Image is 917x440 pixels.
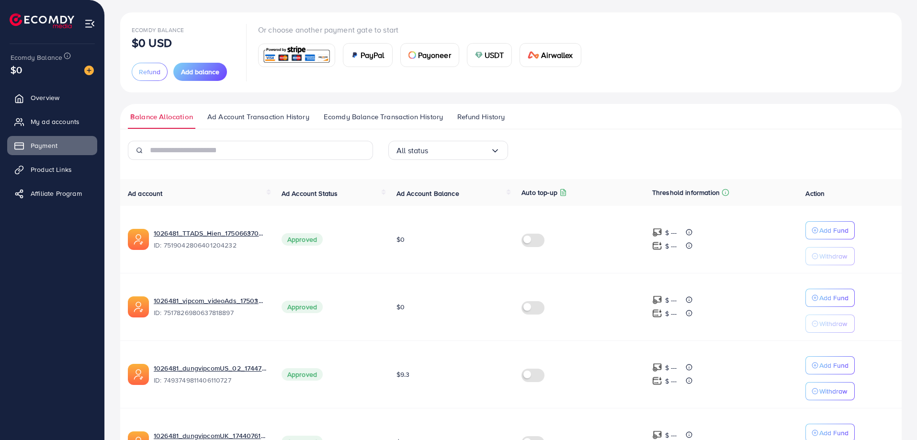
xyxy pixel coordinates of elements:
[7,184,97,203] a: Affiliate Program
[84,18,95,29] img: menu
[132,63,168,81] button: Refund
[541,49,573,61] span: Airwallex
[805,382,855,400] button: Withdraw
[520,43,581,67] a: cardAirwallex
[207,112,309,122] span: Ad Account Transaction History
[324,112,443,122] span: Ecomdy Balance Transaction History
[665,375,677,387] p: $ ---
[154,228,266,238] a: 1026481_TTADS_Hien_1750663705167
[819,292,849,304] p: Add Fund
[132,26,184,34] span: Ecomdy Balance
[429,143,490,158] input: Search for option
[258,24,589,35] p: Or choose another payment gate to start
[154,228,266,250] div: <span class='underline'>1026481_TTADS_Hien_1750663705167</span></br>7519042806401204232
[154,296,266,305] a: 1026481_vipcom_videoAds_1750380509111
[396,143,429,158] span: All status
[665,362,677,373] p: $ ---
[475,51,483,59] img: card
[652,376,662,386] img: top-up amount
[819,225,849,236] p: Add Fund
[31,189,82,198] span: Affiliate Program
[31,93,59,102] span: Overview
[400,43,459,67] a: cardPayoneer
[805,315,855,333] button: Withdraw
[154,363,266,373] a: 1026481_dungvipcomUS_02_1744774713900
[528,51,539,59] img: card
[154,363,266,385] div: <span class='underline'>1026481_dungvipcomUS_02_1744774713900</span></br>7493749811406110727
[396,235,405,244] span: $0
[343,43,393,67] a: cardPayPal
[351,51,359,59] img: card
[132,37,172,48] p: $0 USD
[139,67,160,77] span: Refund
[457,112,505,122] span: Refund History
[130,112,193,122] span: Balance Allocation
[521,187,557,198] p: Auto top-up
[154,308,266,317] span: ID: 7517826980637818897
[258,44,335,67] a: card
[7,88,97,107] a: Overview
[665,308,677,319] p: $ ---
[361,49,385,61] span: PayPal
[388,141,508,160] div: Search for option
[485,49,504,61] span: USDT
[173,63,227,81] button: Add balance
[7,160,97,179] a: Product Links
[396,370,410,379] span: $9.3
[396,302,405,312] span: $0
[819,250,847,262] p: Withdraw
[665,240,677,252] p: $ ---
[876,397,910,433] iframe: Chat
[652,362,662,372] img: top-up amount
[7,61,25,79] span: $0
[181,67,219,77] span: Add balance
[652,241,662,251] img: top-up amount
[154,296,266,318] div: <span class='underline'>1026481_vipcom_videoAds_1750380509111</span></br>7517826980637818897
[819,360,849,371] p: Add Fund
[652,295,662,305] img: top-up amount
[805,247,855,265] button: Withdraw
[805,189,825,198] span: Action
[819,427,849,439] p: Add Fund
[10,13,74,28] img: logo
[7,136,97,155] a: Payment
[805,356,855,374] button: Add Fund
[154,240,266,250] span: ID: 7519042806401204232
[282,368,323,381] span: Approved
[396,189,459,198] span: Ad Account Balance
[282,189,338,198] span: Ad Account Status
[467,43,512,67] a: cardUSDT
[128,229,149,250] img: ic-ads-acc.e4c84228.svg
[282,233,323,246] span: Approved
[31,141,57,150] span: Payment
[282,301,323,313] span: Approved
[128,364,149,385] img: ic-ads-acc.e4c84228.svg
[261,45,332,66] img: card
[652,308,662,318] img: top-up amount
[128,189,163,198] span: Ad account
[819,318,847,329] p: Withdraw
[652,187,720,198] p: Threshold information
[11,53,62,62] span: Ecomdy Balance
[84,66,94,75] img: image
[7,112,97,131] a: My ad accounts
[418,49,451,61] span: Payoneer
[128,296,149,317] img: ic-ads-acc.e4c84228.svg
[805,221,855,239] button: Add Fund
[665,227,677,238] p: $ ---
[819,385,847,397] p: Withdraw
[805,289,855,307] button: Add Fund
[408,51,416,59] img: card
[652,430,662,440] img: top-up amount
[652,227,662,237] img: top-up amount
[154,375,266,385] span: ID: 7493749811406110727
[665,294,677,306] p: $ ---
[31,117,79,126] span: My ad accounts
[31,165,72,174] span: Product Links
